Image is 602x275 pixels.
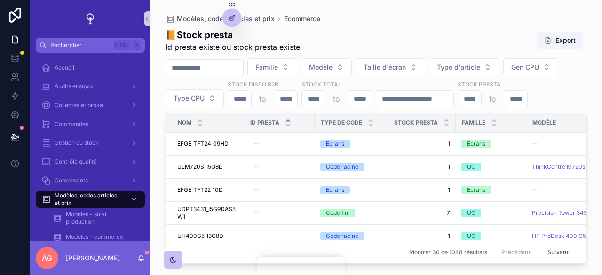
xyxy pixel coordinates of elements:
[178,119,191,126] span: Nom
[133,41,140,49] span: K
[462,119,485,126] span: Famille
[55,102,103,109] span: Collectes et broke
[532,186,538,194] span: --
[36,153,145,170] a: Contrôle qualité
[30,53,150,241] div: scrollable content
[326,140,344,148] div: Ecrans
[532,163,598,171] a: ThinkCentre M720s
[55,120,88,128] span: Commandes
[55,192,123,207] span: Modèles, codes articles et prix
[321,119,362,126] span: Type de code
[177,140,238,148] a: EFGE_TFT24_09HD
[177,163,238,171] a: ULM720S_I5G8D
[532,163,585,171] span: ThinkCentre M720s
[532,232,598,240] a: HP ProDesk 400 G5 SFF
[537,32,583,49] button: Export
[394,119,438,126] span: Stock presta
[177,205,238,220] a: UDPT3431_I5G9DAS5W1
[83,11,98,26] img: App logo
[391,209,450,217] a: 7
[532,140,598,148] a: --
[461,232,521,240] a: UC
[177,140,229,148] span: EFGE_TFT24_09HD
[467,186,485,194] div: Ecrans
[36,191,145,208] a: Modèles, codes articles et prix
[326,209,349,217] div: Code fini
[461,209,521,217] a: UC
[250,182,309,197] a: --
[284,14,320,24] a: Ecommerce
[177,14,275,24] span: Modèles, codes articles et prix
[166,89,224,107] button: Select Button
[326,163,358,171] div: Code racine
[255,63,278,72] span: Famille
[503,58,558,76] button: Select Button
[250,205,309,220] a: --
[437,63,480,72] span: Type d'article
[391,140,450,148] a: 1
[532,209,589,217] a: Precision Tower 3431
[250,228,309,244] a: --
[177,186,223,194] span: EFGE_TFT22_10D
[250,136,309,151] a: --
[66,233,123,241] span: Modèles - commerce
[166,41,300,53] span: Id presta existe ou stock presta existe
[55,177,88,184] span: Composants
[364,63,406,72] span: Taille d'écran
[429,58,499,76] button: Select Button
[55,139,99,147] span: Gestion du stock
[309,63,333,72] span: Modèle
[166,28,300,41] h1: 📙Stock presta
[36,38,145,53] button: RechercherCtrlK
[253,163,259,171] div: --
[47,210,145,227] a: Modèles - suivi production
[247,58,297,76] button: Select Button
[320,186,380,194] a: Ecrans
[253,140,259,148] div: --
[174,94,205,103] span: Type CPU
[177,232,238,240] a: UH400G5_I3G8D
[541,245,575,259] button: Suivant
[532,209,598,217] a: Precision Tower 3431
[356,58,425,76] button: Select Button
[320,140,380,148] a: Ecrans
[467,140,485,148] div: Ecrans
[36,59,145,76] a: Accueil
[301,58,352,76] button: Select Button
[458,80,501,88] label: Stock presta
[532,140,538,148] span: --
[253,209,259,217] div: --
[467,209,475,217] div: UC
[320,232,380,240] a: Code racine
[532,119,556,126] span: Modèle
[36,78,145,95] a: Audits et stock
[66,253,120,263] p: [PERSON_NAME]
[55,64,74,71] span: Accueil
[250,119,279,126] span: Id Presta
[326,232,358,240] div: Code racine
[333,93,340,104] p: to
[391,163,450,171] a: 1
[36,172,145,189] a: Composants
[391,232,450,240] a: 1
[177,232,223,240] span: UH400G5_I3G8D
[228,80,278,88] label: Stock dispo B2B
[461,163,521,171] a: UC
[467,232,475,240] div: UC
[259,93,266,104] p: to
[55,83,94,90] span: Audits et stock
[47,228,145,245] a: Modèles - commerce
[301,80,341,88] label: Stock total
[42,252,52,264] span: AG
[320,163,380,171] a: Code racine
[36,97,145,114] a: Collectes et broke
[36,134,145,151] a: Gestion du stock
[114,40,131,50] span: Ctrl
[489,93,496,104] p: to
